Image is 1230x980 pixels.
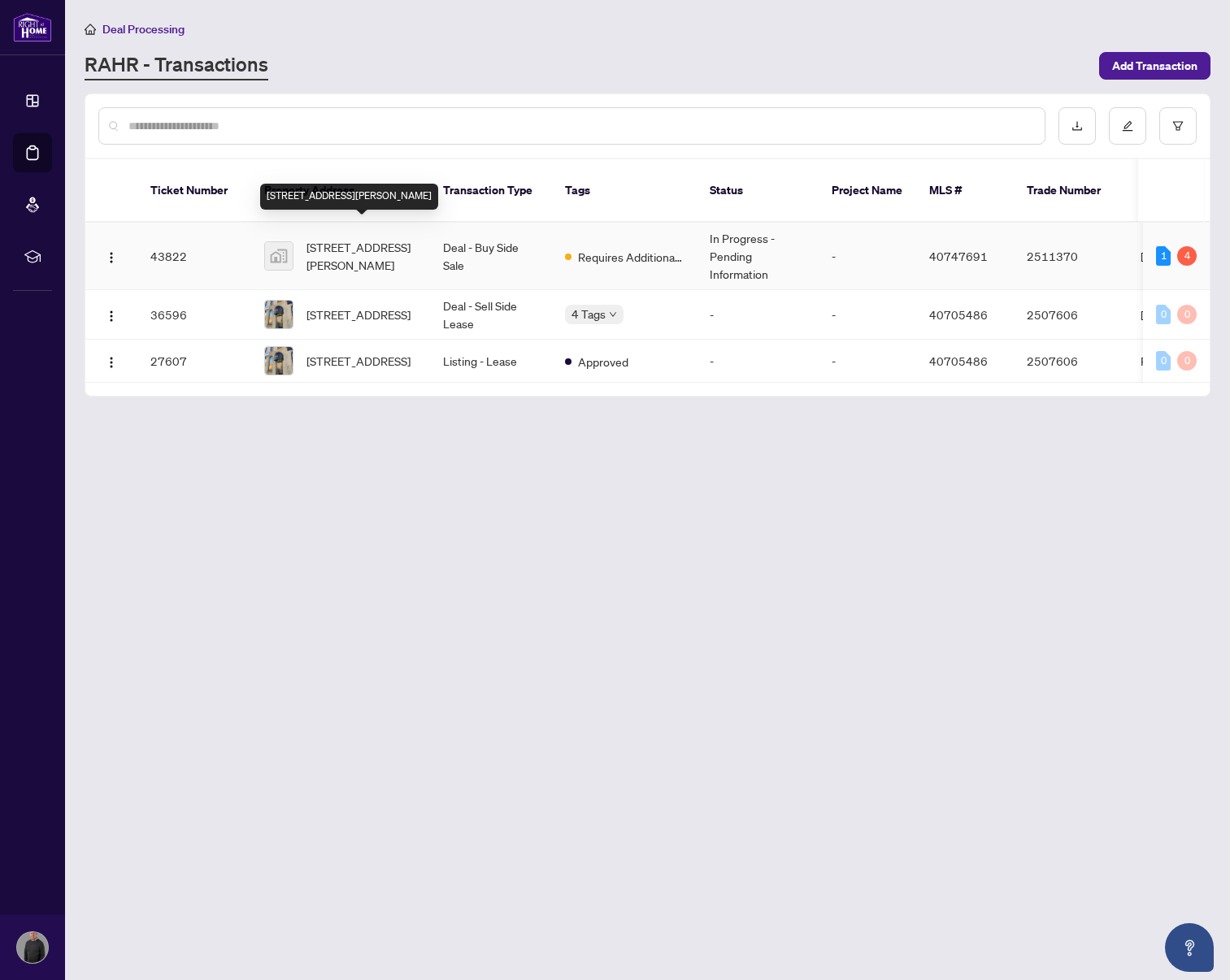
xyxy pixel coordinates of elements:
[137,340,251,383] td: 27607
[430,223,552,290] td: Deal - Buy Side Sale
[697,159,819,223] th: Status
[17,932,48,963] img: Profile Icon
[85,24,96,35] span: home
[1122,120,1133,132] span: edit
[137,290,251,340] td: 36596
[578,248,684,266] span: Requires Additional Docs
[929,249,988,263] span: 40747691
[137,223,251,290] td: 43822
[1014,340,1128,383] td: 2507606
[1177,246,1197,266] div: 4
[251,159,430,223] th: Property Address
[265,242,293,270] img: thumbnail-img
[98,243,124,269] button: Logo
[916,159,1014,223] th: MLS #
[1177,305,1197,324] div: 0
[697,223,819,290] td: In Progress - Pending Information
[430,340,552,383] td: Listing - Lease
[1112,53,1197,79] span: Add Transaction
[1156,351,1171,371] div: 0
[819,159,916,223] th: Project Name
[306,306,411,323] span: [STREET_ADDRESS]
[137,159,251,223] th: Ticket Number
[929,353,988,368] span: 40705486
[102,22,185,37] span: Deal Processing
[306,238,417,274] span: [STREET_ADDRESS][PERSON_NAME]
[1014,159,1128,223] th: Trade Number
[1172,120,1184,132] span: filter
[1159,107,1197,145] button: filter
[85,51,268,80] a: RAHR - Transactions
[578,353,628,371] span: Approved
[819,290,916,340] td: -
[430,290,552,340] td: Deal - Sell Side Lease
[819,223,916,290] td: -
[265,347,293,375] img: thumbnail-img
[98,348,124,374] button: Logo
[13,12,52,42] img: logo
[819,340,916,383] td: -
[1014,290,1128,340] td: 2507606
[306,352,411,370] span: [STREET_ADDRESS]
[572,305,606,323] span: 4 Tags
[265,301,293,328] img: thumbnail-img
[1156,246,1171,266] div: 1
[1165,923,1214,972] button: Open asap
[1177,351,1197,371] div: 0
[1071,120,1083,132] span: download
[697,290,819,340] td: -
[697,340,819,383] td: -
[1058,107,1096,145] button: download
[105,356,118,369] img: Logo
[105,251,118,264] img: Logo
[929,307,988,322] span: 40705486
[1156,305,1171,324] div: 0
[1099,52,1210,80] button: Add Transaction
[105,310,118,323] img: Logo
[98,301,124,327] button: Logo
[609,310,617,319] span: down
[260,184,438,210] div: [STREET_ADDRESS][PERSON_NAME]
[430,159,552,223] th: Transaction Type
[1014,223,1128,290] td: 2511370
[552,159,697,223] th: Tags
[1109,107,1146,145] button: edit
